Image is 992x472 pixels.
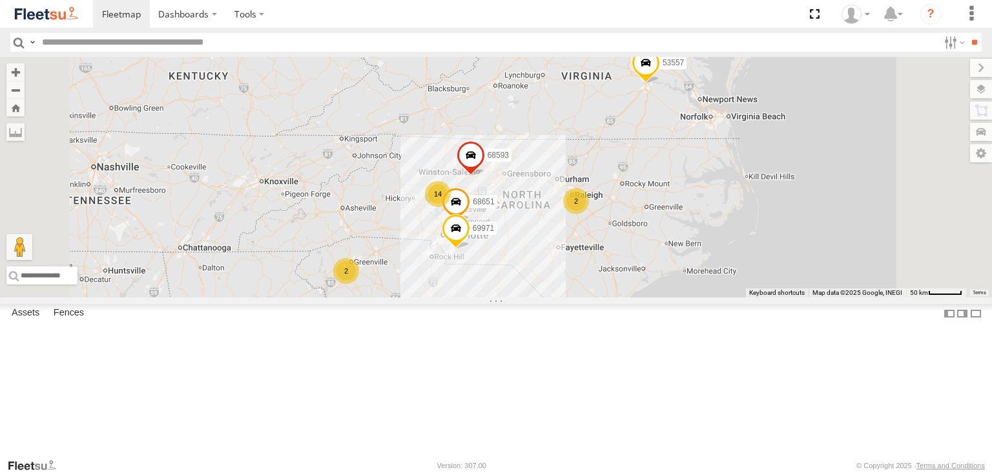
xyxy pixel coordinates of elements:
[6,99,25,116] button: Zoom Home
[437,462,486,469] div: Version: 307.00
[6,123,25,141] label: Measure
[943,304,956,323] label: Dock Summary Table to the Left
[973,290,986,295] a: Terms (opens in new tab)
[6,234,32,260] button: Drag Pegman onto the map to open Street View
[663,58,684,67] span: 53557
[920,4,941,25] i: ?
[837,5,874,24] div: John Stringer
[47,305,90,323] label: Fences
[812,289,902,296] span: Map data ©2025 Google, INEGI
[970,144,992,162] label: Map Settings
[916,462,985,469] a: Terms and Conditions
[5,305,46,323] label: Assets
[939,33,967,52] label: Search Filter Options
[856,462,985,469] div: © Copyright 2025 -
[333,258,359,284] div: 2
[969,304,982,323] label: Hide Summary Table
[6,81,25,99] button: Zoom out
[473,197,494,206] span: 68651
[13,5,80,23] img: fleetsu-logo-horizontal.svg
[910,289,928,296] span: 50 km
[6,63,25,81] button: Zoom in
[488,151,509,160] span: 68593
[749,288,805,297] button: Keyboard shortcuts
[906,288,966,297] button: Map Scale: 50 km per 49 pixels
[956,304,969,323] label: Dock Summary Table to the Right
[473,224,494,233] span: 69971
[7,459,67,472] a: Visit our Website
[563,188,589,214] div: 2
[27,33,37,52] label: Search Query
[425,181,451,207] div: 14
